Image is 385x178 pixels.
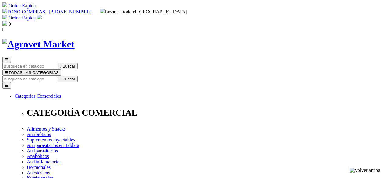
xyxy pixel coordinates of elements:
a: Antiparasitarios en Tableta [27,143,79,148]
a: Antiinflamatorios [27,159,61,164]
span: 0 [9,21,11,26]
a: Anestésicos [27,170,50,175]
img: shopping-cart.svg [2,15,7,19]
a: [PHONE_NUMBER] [49,9,91,14]
input: Buscar [2,76,56,82]
span: ☰ [5,70,9,75]
a: Antiparasitarios [27,148,58,153]
p: CATEGORÍA COMERCIAL [27,108,383,118]
i:  [60,64,61,68]
span: ☰ [5,58,9,62]
img: shopping-cart.svg [2,2,7,7]
img: phone.svg [2,9,7,13]
a: Suplementos inyectables [27,137,75,142]
a: Antibióticos [27,132,51,137]
img: shopping-bag.svg [2,21,7,26]
i:  [2,27,4,32]
img: user.svg [37,15,42,19]
a: Hormonales [27,165,51,170]
a: Categorías Comerciales [15,93,61,99]
a: FONO COMPRAS [2,9,45,14]
input: Buscar [2,63,56,69]
button: ☰TODAS LAS CATEGORÍAS [2,69,61,76]
a: Alimentos y Snacks [27,126,66,131]
i:  [60,77,61,81]
span: Envíos a todo el [GEOGRAPHIC_DATA] [100,9,187,14]
a: Orden Rápida [9,3,36,8]
button:  Buscar [58,76,78,82]
img: Volver arriba [350,168,380,173]
img: Agrovet Market [2,39,75,50]
a: Acceda a su cuenta de cliente [37,15,42,20]
button: ☰ [2,57,11,63]
img: delivery-truck.svg [100,9,105,13]
span: Buscar [63,64,75,68]
button: ☰ [2,82,11,89]
a: Anabólicos [27,154,49,159]
button:  Buscar [58,63,78,69]
span: Buscar [63,77,75,81]
a: Orden Rápida [9,15,36,20]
